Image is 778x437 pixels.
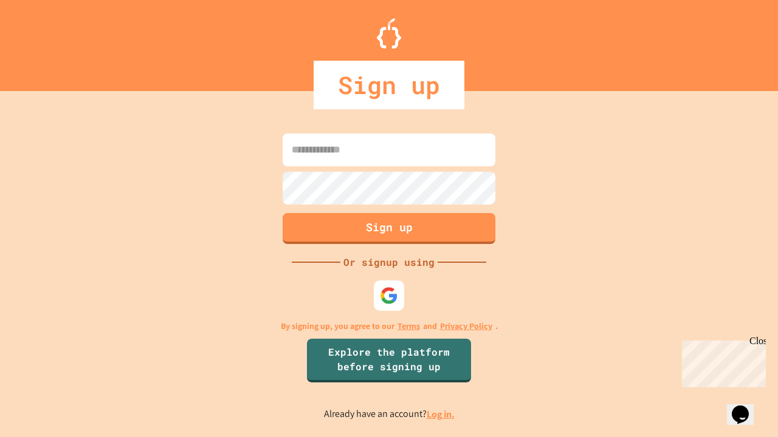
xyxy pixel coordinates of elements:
[340,255,438,269] div: Or signup using
[398,320,420,333] a: Terms
[324,407,455,422] p: Already have an account?
[281,320,498,333] p: By signing up, you agree to our and .
[5,5,84,77] div: Chat with us now!Close
[314,61,464,109] div: Sign up
[307,339,471,382] a: Explore the platform before signing up
[677,336,766,387] iframe: chat widget
[427,408,455,421] a: Log in.
[727,388,766,425] iframe: chat widget
[377,18,401,49] img: Logo.svg
[440,320,492,333] a: Privacy Policy
[283,213,495,244] button: Sign up
[380,286,398,305] img: google-icon.svg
